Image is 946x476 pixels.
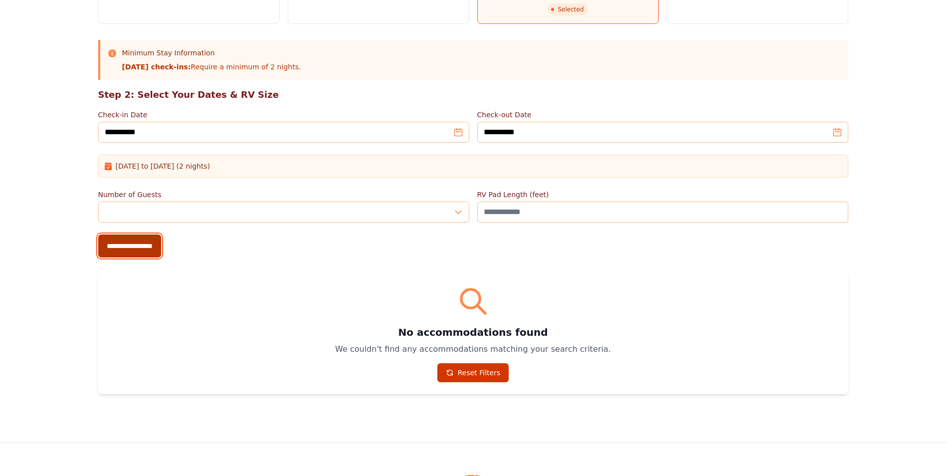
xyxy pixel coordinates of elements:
h3: Minimum Stay Information [122,48,301,58]
span: Selected [548,3,587,15]
span: [DATE] to [DATE] (2 nights) [116,161,210,171]
label: Check-out Date [477,110,848,120]
p: Require a minimum of 2 nights. [122,62,301,72]
strong: [DATE] check-ins: [122,63,191,71]
h3: No accommodations found [110,325,836,339]
h2: Step 2: Select Your Dates & RV Size [98,88,848,102]
a: Reset Filters [437,363,509,382]
label: RV Pad Length (feet) [477,190,848,200]
label: Number of Guests [98,190,469,200]
label: Check-in Date [98,110,469,120]
p: We couldn't find any accommodations matching your search criteria. [110,343,836,355]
